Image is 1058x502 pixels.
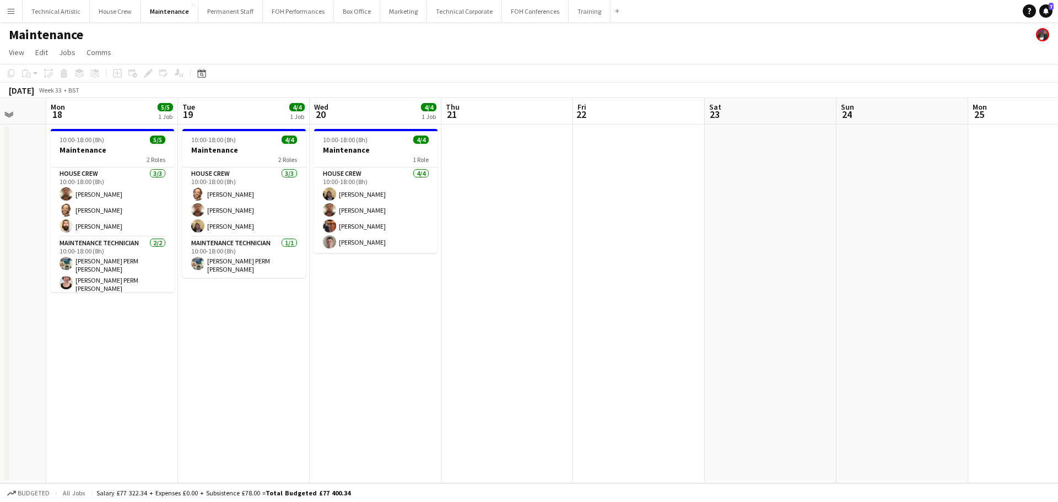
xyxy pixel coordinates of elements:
[971,108,987,121] span: 25
[182,168,306,237] app-card-role: House Crew3/310:00-18:00 (8h)[PERSON_NAME][PERSON_NAME][PERSON_NAME]
[312,108,328,121] span: 20
[51,168,174,237] app-card-role: House Crew3/310:00-18:00 (8h)[PERSON_NAME][PERSON_NAME][PERSON_NAME]
[51,145,174,155] h3: Maintenance
[289,103,305,111] span: 4/4
[577,102,586,112] span: Fri
[59,47,75,57] span: Jobs
[9,47,24,57] span: View
[9,85,34,96] div: [DATE]
[51,102,65,112] span: Mon
[569,1,611,22] button: Training
[90,1,141,22] button: House Crew
[198,1,263,22] button: Permanent Staff
[4,45,29,60] a: View
[150,136,165,144] span: 5/5
[290,112,304,121] div: 1 Job
[314,129,438,253] app-job-card: 10:00-18:00 (8h)4/4Maintenance1 RoleHouse Crew4/410:00-18:00 (8h)[PERSON_NAME][PERSON_NAME][PERSO...
[314,102,328,112] span: Wed
[51,237,174,297] app-card-role: Maintenance Technician2/210:00-18:00 (8h)[PERSON_NAME] PERM [PERSON_NAME][PERSON_NAME] PERM [PERS...
[9,26,83,43] h1: Maintenance
[446,102,460,112] span: Thu
[49,108,65,121] span: 18
[334,1,380,22] button: Box Office
[427,1,502,22] button: Technical Corporate
[18,489,50,497] span: Budgeted
[158,103,173,111] span: 5/5
[266,489,350,497] span: Total Budgeted £77 400.34
[96,489,350,497] div: Salary £77 322.34 + Expenses £0.00 + Subsistence £78.00 =
[973,102,987,112] span: Mon
[51,129,174,292] app-job-card: 10:00-18:00 (8h)5/5Maintenance2 RolesHouse Crew3/310:00-18:00 (8h)[PERSON_NAME][PERSON_NAME][PERS...
[1036,28,1049,41] app-user-avatar: Zubair PERM Dhalla
[158,112,172,121] div: 1 Job
[380,1,427,22] button: Marketing
[282,136,297,144] span: 4/4
[6,487,51,499] button: Budgeted
[413,155,429,164] span: 1 Role
[422,112,436,121] div: 1 Job
[35,47,48,57] span: Edit
[444,108,460,121] span: 21
[278,155,297,164] span: 2 Roles
[708,108,721,121] span: 23
[182,129,306,278] app-job-card: 10:00-18:00 (8h)4/4Maintenance2 RolesHouse Crew3/310:00-18:00 (8h)[PERSON_NAME][PERSON_NAME][PERS...
[182,102,195,112] span: Tue
[1039,4,1052,18] a: 7
[82,45,116,60] a: Comms
[36,86,64,94] span: Week 33
[60,136,104,144] span: 10:00-18:00 (8h)
[576,108,586,121] span: 22
[147,155,165,164] span: 2 Roles
[839,108,854,121] span: 24
[709,102,721,112] span: Sat
[87,47,111,57] span: Comms
[61,489,87,497] span: All jobs
[841,102,854,112] span: Sun
[191,136,236,144] span: 10:00-18:00 (8h)
[314,168,438,253] app-card-role: House Crew4/410:00-18:00 (8h)[PERSON_NAME][PERSON_NAME][PERSON_NAME][PERSON_NAME]
[68,86,79,94] div: BST
[502,1,569,22] button: FOH Conferences
[421,103,436,111] span: 4/4
[263,1,334,22] button: FOH Performances
[31,45,52,60] a: Edit
[1049,3,1054,10] span: 7
[182,237,306,278] app-card-role: Maintenance Technician1/110:00-18:00 (8h)[PERSON_NAME] PERM [PERSON_NAME]
[55,45,80,60] a: Jobs
[141,1,198,22] button: Maintenance
[413,136,429,144] span: 4/4
[323,136,368,144] span: 10:00-18:00 (8h)
[182,145,306,155] h3: Maintenance
[181,108,195,121] span: 19
[23,1,90,22] button: Technical Artistic
[314,145,438,155] h3: Maintenance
